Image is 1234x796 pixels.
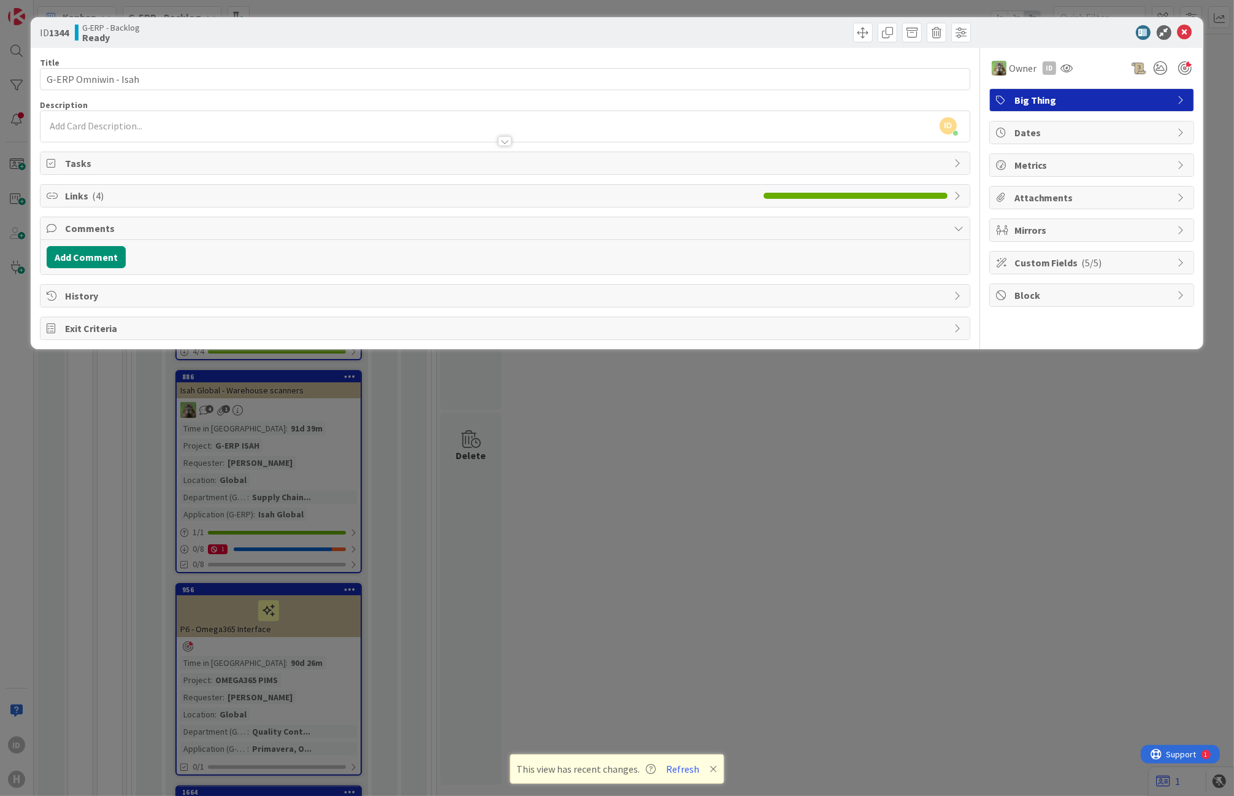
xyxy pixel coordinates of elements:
[40,68,970,90] input: type card name here...
[65,156,947,171] span: Tasks
[40,57,59,68] label: Title
[64,5,67,15] div: 1
[26,2,56,17] span: Support
[517,762,656,776] span: This view has recent changes.
[65,221,947,236] span: Comments
[1043,61,1056,75] div: ID
[1014,288,1171,303] span: Block
[1014,255,1171,270] span: Custom Fields
[92,190,104,202] span: ( 4 )
[49,26,69,39] b: 1344
[1082,257,1102,269] span: ( 5/5 )
[662,761,704,777] button: Refresh
[65,321,947,336] span: Exit Criteria
[1014,223,1171,238] span: Mirrors
[1014,190,1171,205] span: Attachments
[40,99,88,110] span: Description
[47,246,126,268] button: Add Comment
[1014,93,1171,107] span: Big Thing
[1014,158,1171,172] span: Metrics
[1009,61,1037,75] span: Owner
[65,288,947,303] span: History
[82,23,140,33] span: G-ERP - Backlog
[1014,125,1171,140] span: Dates
[992,61,1006,75] img: TT
[40,25,69,40] span: ID
[940,117,957,134] span: ID
[65,188,757,203] span: Links
[82,33,140,42] b: Ready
